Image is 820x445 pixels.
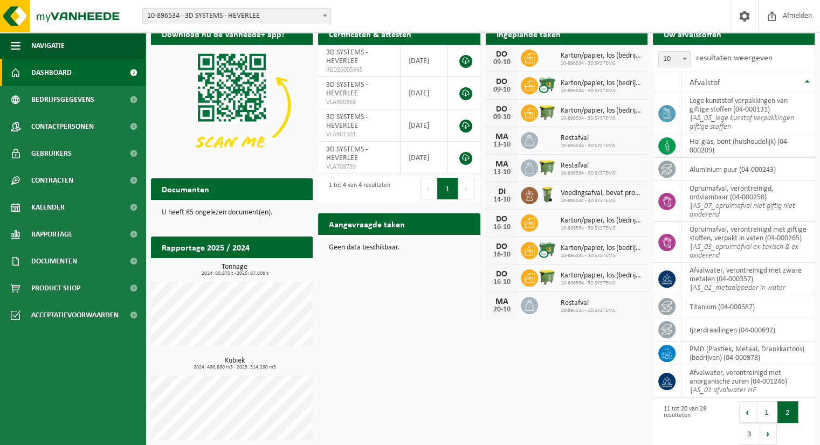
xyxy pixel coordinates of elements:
span: Dashboard [31,59,72,86]
span: 10-896534 - 3D SYSTEMS [561,115,642,122]
td: [DATE] [401,77,448,109]
h2: Certificaten & attesten [318,23,422,44]
div: DO [491,270,513,279]
td: PMD (Plastiek, Metaal, Drankkartons) (bedrijven) (04-000978) [681,342,815,365]
span: 10-896534 - 3D SYSTEMS [561,170,616,177]
span: 10-896534 - 3D SYSTEMS [561,143,616,149]
i: AS_01 afvalwater HF [693,386,756,394]
span: VLA708739 [326,163,392,171]
span: Bedrijfsgegevens [31,86,94,113]
span: 10-896534 - 3D SYSTEMS [561,280,642,287]
td: opruimafval, verontreinigd, ontvlambaar (04-000258) | [681,181,815,222]
img: WB-1100-HPE-GN-50 [538,103,556,121]
span: Navigatie [31,32,65,59]
span: 10-896534 - 3D SYSTEMS [561,198,642,204]
span: 10-896534 - 3D SYSTEMS [561,225,642,232]
span: Karton/papier, los (bedrijven) [561,79,642,88]
span: Contracten [31,167,73,194]
h2: Ingeplande taken [486,23,571,44]
h3: Tonnage [156,263,313,276]
div: 09-10 [491,114,513,121]
span: Gebruikers [31,140,72,167]
span: 3D SYSTEMS - HEVERLEE [326,48,368,65]
div: 1 tot 4 van 4 resultaten [323,177,390,200]
span: 10 [658,51,691,67]
button: Next [458,178,475,199]
div: DO [491,242,513,251]
td: lege kunststof verpakkingen van giftige stoffen (04-000131) | [681,93,815,134]
button: Previous [420,178,437,199]
div: DO [491,105,513,114]
p: U heeft 85 ongelezen document(en). [162,209,302,217]
span: VLA901501 [326,130,392,139]
td: [DATE] [401,142,448,174]
td: aluminium puur (04-000243) [681,158,815,181]
span: RED25005965 [326,66,392,74]
td: Afvalwater, verontreinigd met anorganische zuren (04-001246) | [681,365,815,398]
span: 10-896534 - 3D SYSTEMS - HEVERLEE [142,8,331,24]
span: Karton/papier, los (bedrijven) [561,52,642,60]
span: 2024: 80,875 t - 2025: 87,608 t [156,271,313,276]
button: 1 [437,178,458,199]
h2: Rapportage 2025 / 2024 [151,237,260,258]
span: Restafval [561,299,616,308]
span: 3D SYSTEMS - HEVERLEE [326,81,368,98]
div: 14-10 [491,196,513,204]
img: WB-1100-HPE-GN-50 [538,158,556,176]
h2: Aangevraagde taken [318,213,416,234]
i: AS_05_lege kunstof verpakkingen giftige stoffen [690,114,794,131]
td: afvalwater, verontreinigd met zware metalen (04-000357) | [681,263,815,295]
i: AS_02_metaalpoeder in water [693,284,785,292]
h2: Documenten [151,178,220,199]
span: Product Shop [31,275,80,302]
div: MA [491,133,513,141]
i: AS_03_opruimafval ex-toxisch & ex-oxiderend [690,243,801,260]
img: Download de VHEPlus App [151,45,313,166]
span: Karton/papier, los (bedrijven) [561,107,642,115]
span: Kalender [31,194,65,221]
a: Bekijk rapportage [232,258,312,279]
span: Karton/papier, los (bedrijven) [561,217,642,225]
div: DI [491,187,513,196]
div: MA [491,297,513,306]
div: 16-10 [491,224,513,231]
div: DO [491,50,513,59]
span: 10-896534 - 3D SYSTEMS [561,308,616,314]
i: AS_07_opruimafval niet giftig niet oxiderend [690,202,795,219]
td: hol glas, bont (huishoudelijk) (04-000209) [681,134,815,158]
span: Karton/papier, los (bedrijven) [561,272,642,280]
span: Contactpersonen [31,113,94,140]
img: WB-0660-CU [538,75,556,94]
span: 10-896534 - 3D SYSTEMS [561,253,642,259]
label: resultaten weergeven [696,54,773,62]
span: 3D SYSTEMS - HEVERLEE [326,113,368,130]
span: 10-896534 - 3D SYSTEMS [561,60,642,67]
p: Geen data beschikbaar. [329,244,469,252]
span: 3D SYSTEMS - HEVERLEE [326,145,368,162]
div: MA [491,160,513,169]
span: Acceptatievoorwaarden [31,302,119,329]
button: 1 [756,401,777,423]
h2: Download nu de Vanheede+ app! [151,23,295,44]
span: Restafval [561,162,616,170]
h3: Kubiek [156,357,313,370]
td: opruimafval, verontreinigd met giftige stoffen, verpakt in vaten (04-000265) | [681,222,815,263]
div: 09-10 [491,59,513,66]
button: Next [760,423,777,444]
button: 2 [777,401,798,423]
div: DO [491,215,513,224]
td: [DATE] [401,45,448,77]
span: Rapportage [31,221,73,248]
span: 10 [659,52,690,67]
td: titanium (04-000587) [681,295,815,318]
div: 13-10 [491,169,513,176]
span: Voedingsafval, bevat producten van dierlijke oorsprong, onverpakt, categorie 3 [561,189,642,198]
h2: Uw afvalstoffen [653,23,732,44]
button: 3 [739,423,760,444]
td: ijzerdraailingen (04-000692) [681,318,815,342]
div: 13-10 [491,141,513,149]
img: WB-0140-HPE-GN-50 [538,185,556,204]
div: 09-10 [491,86,513,94]
button: Previous [739,401,756,423]
div: 16-10 [491,251,513,259]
